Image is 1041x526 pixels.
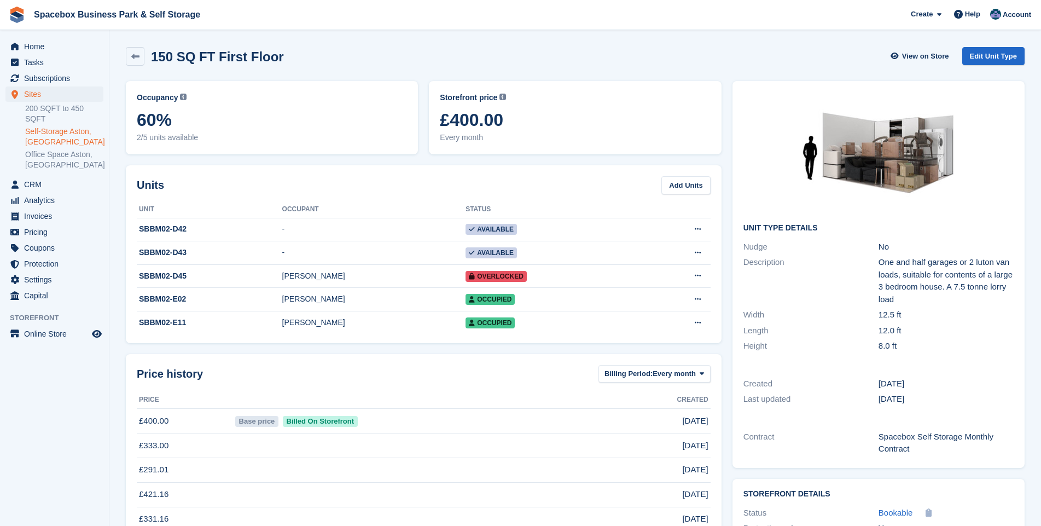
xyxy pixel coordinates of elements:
[137,293,282,305] div: SBBM02-E02
[5,86,103,102] a: menu
[682,513,708,525] span: [DATE]
[24,209,90,224] span: Invoices
[911,9,933,20] span: Create
[5,256,103,271] a: menu
[440,92,497,103] span: Storefront price
[796,92,961,215] img: 150-sqft-unit.jpg
[743,224,1014,233] h2: Unit Type details
[5,240,103,256] a: menu
[235,416,278,427] span: Base price
[879,378,1014,390] div: [DATE]
[902,51,949,62] span: View on Store
[743,241,879,253] div: Nudge
[24,39,90,54] span: Home
[180,94,187,100] img: icon-info-grey-7440780725fd019a000dd9b08b2336e03edf1995a4989e88bcd33f0948082b44.svg
[466,247,517,258] span: Available
[598,365,711,383] button: Billing Period: Every month
[466,294,515,305] span: Occupied
[965,9,980,20] span: Help
[5,272,103,287] a: menu
[990,9,1001,20] img: Daud
[24,272,90,287] span: Settings
[5,326,103,342] a: menu
[24,177,90,192] span: CRM
[24,71,90,86] span: Subscriptions
[137,409,233,433] td: £400.00
[879,256,1014,305] div: One and half garages or 2 luton van loads, suitable for contents of a large 3 bedroom house. A 7....
[661,176,710,194] a: Add Units
[282,317,466,328] div: [PERSON_NAME]
[743,490,1014,499] h2: Storefront Details
[5,177,103,192] a: menu
[879,340,1014,352] div: 8.0 ft
[879,507,913,519] a: Bookable
[137,132,407,143] span: 2/5 units available
[137,223,282,235] div: SBBM02-D42
[879,431,1014,455] div: Spacebox Self Storage Monthly Contract
[137,247,282,258] div: SBBM02-D43
[743,256,879,305] div: Description
[682,488,708,501] span: [DATE]
[25,126,103,147] a: Self-Storage Aston, [GEOGRAPHIC_DATA]
[743,309,879,321] div: Width
[466,224,517,235] span: Available
[1003,9,1031,20] span: Account
[743,340,879,352] div: Height
[24,240,90,256] span: Coupons
[137,482,233,507] td: £421.16
[466,201,643,218] th: Status
[440,132,710,143] span: Every month
[604,368,653,379] span: Billing Period:
[9,7,25,23] img: stora-icon-8386f47178a22dfd0bd8f6a31ec36ba5ce8667c1dd55bd0f319d3a0aa187defe.svg
[743,325,879,337] div: Length
[282,293,466,305] div: [PERSON_NAME]
[879,508,913,517] span: Bookable
[5,71,103,86] a: menu
[137,366,203,382] span: Price history
[879,241,1014,253] div: No
[282,241,466,265] td: -
[677,395,708,404] span: Created
[137,201,282,218] th: Unit
[466,317,515,328] span: Occupied
[962,47,1025,65] a: Edit Unit Type
[282,218,466,241] td: -
[90,327,103,340] a: Preview store
[283,416,358,427] span: Billed On Storefront
[440,110,710,130] span: £400.00
[499,94,506,100] img: icon-info-grey-7440780725fd019a000dd9b08b2336e03edf1995a4989e88bcd33f0948082b44.svg
[682,415,708,427] span: [DATE]
[5,55,103,70] a: menu
[24,86,90,102] span: Sites
[5,224,103,240] a: menu
[137,110,407,130] span: 60%
[682,440,708,452] span: [DATE]
[5,39,103,54] a: menu
[743,393,879,406] div: Last updated
[137,458,233,482] td: £291.01
[653,368,696,379] span: Every month
[24,326,90,342] span: Online Store
[24,288,90,303] span: Capital
[137,317,282,328] div: SBBM02-E11
[30,5,205,24] a: Spacebox Business Park & Self Storage
[5,209,103,224] a: menu
[24,193,90,208] span: Analytics
[24,256,90,271] span: Protection
[879,309,1014,321] div: 12.5 ft
[137,92,178,103] span: Occupancy
[5,288,103,303] a: menu
[282,270,466,282] div: [PERSON_NAME]
[466,271,527,282] span: Overlocked
[889,47,953,65] a: View on Store
[282,201,466,218] th: Occupant
[25,149,103,170] a: Office Space Aston, [GEOGRAPHIC_DATA]
[24,224,90,240] span: Pricing
[5,193,103,208] a: menu
[137,177,164,193] h2: Units
[682,464,708,476] span: [DATE]
[151,49,284,64] h2: 150 SQ FT First Floor
[137,270,282,282] div: SBBM02-D45
[879,393,1014,406] div: [DATE]
[743,431,879,455] div: Contract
